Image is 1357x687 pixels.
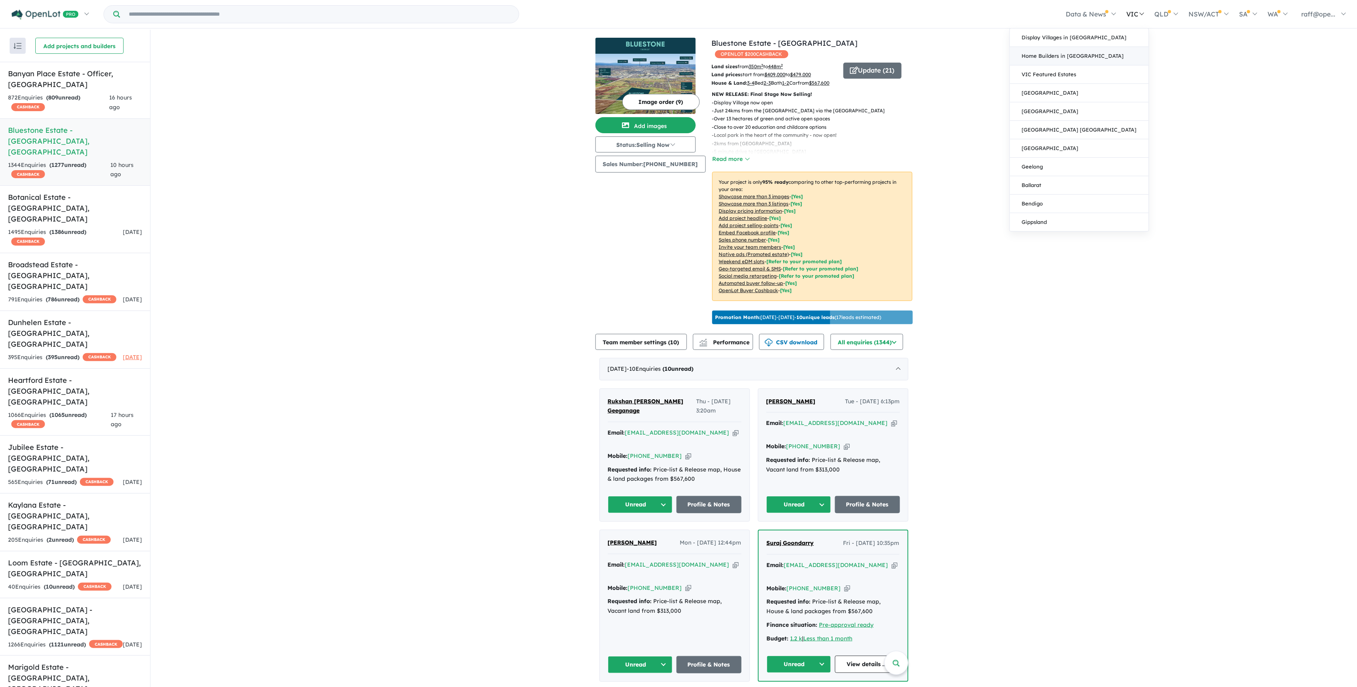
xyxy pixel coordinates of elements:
a: Bluestone Estate - Tarneit LogoBluestone Estate - Tarneit [595,38,696,114]
span: [Yes] [780,287,792,293]
button: Read more [712,154,750,164]
a: Bendigo [1010,195,1149,213]
strong: ( unread) [49,411,87,419]
u: OpenLot Buyer Cashback [719,287,778,293]
strong: Email: [767,561,784,569]
a: 1.2 k [790,635,802,642]
span: [ Yes ] [768,237,780,243]
span: 10 [665,365,672,372]
button: Copy [685,584,691,592]
span: raff@ope... [1302,10,1336,18]
a: [EMAIL_ADDRESS][DOMAIN_NAME] [784,419,888,427]
div: 872 Enquir ies [8,93,109,112]
strong: ( unread) [47,536,74,543]
u: Automated buyer follow-up [719,280,784,286]
span: [Refer to your promoted plan] [783,266,859,272]
u: Add project selling-points [719,222,779,228]
button: Copy [685,452,691,460]
strong: ( unread) [46,478,77,486]
span: CASHBACK [11,103,45,111]
span: - 10 Enquir ies [627,365,694,372]
span: [ Yes ] [792,193,803,199]
span: CASHBACK [77,536,111,544]
u: Native ads (Promoted estate) [719,251,789,257]
a: Ballarat [1010,176,1149,195]
span: Suraj Goondarry [767,539,814,547]
span: [DATE] [123,228,142,236]
a: [EMAIL_ADDRESS][DOMAIN_NAME] [625,429,729,436]
span: [PERSON_NAME] [608,539,657,546]
u: $ 409,000 [765,71,786,77]
u: 2-3 [764,80,771,86]
button: Unread [608,656,673,673]
strong: ( unread) [46,296,79,303]
span: [ Yes ] [770,215,781,221]
input: Try estate name, suburb, builder or developer [122,6,517,23]
span: CASHBACK [89,640,123,648]
div: | [767,634,900,644]
span: [ Yes ] [791,201,802,207]
p: - Close to over 20 education and childcare options [712,123,919,131]
span: to [764,63,783,69]
strong: Email: [608,429,625,436]
div: 791 Enquir ies [8,295,116,305]
button: Unread [767,656,831,673]
strong: Finance situation: [767,621,818,628]
u: 3-4 [748,80,755,86]
span: [DATE] [123,583,142,590]
sup: 2 [762,63,764,67]
h5: Jubilee Estate - [GEOGRAPHIC_DATA] , [GEOGRAPHIC_DATA] [8,442,142,474]
u: Sales phone number [719,237,766,243]
b: Land prices [712,71,741,77]
span: CASHBACK [83,295,116,303]
span: [ Yes ] [781,222,792,228]
span: 10 hours ago [110,161,134,178]
span: CASHBACK [11,420,45,428]
u: $ 479,000 [790,71,811,77]
a: [EMAIL_ADDRESS][DOMAIN_NAME] [784,561,888,569]
span: [ Yes ] [778,230,790,236]
p: [DATE] - [DATE] - ( 17 leads estimated) [715,314,882,321]
span: OPENLOT $ 200 CASHBACK [715,50,788,58]
a: [GEOGRAPHIC_DATA] [1010,139,1149,158]
strong: ( unread) [49,641,86,648]
a: Rukshan [PERSON_NAME] Geeganage [608,397,697,416]
h5: Banyan Place Estate - Officer , [GEOGRAPHIC_DATA] [8,68,142,90]
u: 1-2 [782,80,790,86]
a: [PERSON_NAME] [766,397,816,407]
span: Tue - [DATE] 6:13pm [845,397,900,407]
p: - Local park in the heart of the community - now open! [712,131,919,139]
span: [ Yes ] [784,208,796,214]
span: 10 [46,583,53,590]
a: Suraj Goondarry [767,539,814,548]
button: Performance [693,334,753,350]
button: Copy [891,419,897,427]
span: [DATE] [123,641,142,648]
span: [DATE] [123,354,142,361]
span: CASHBACK [78,583,112,591]
p: - 2kms from [GEOGRAPHIC_DATA] [712,140,919,148]
strong: ( unread) [49,228,86,236]
button: All enquiries (1344) [831,334,903,350]
button: Copy [892,561,898,569]
strong: ( unread) [663,365,694,372]
div: Price-list & Release map, Vacant land from $313,000 [608,597,741,616]
a: Gippsland [1010,213,1149,231]
button: Copy [733,561,739,569]
strong: Requested info: [766,456,811,463]
a: Profile & Notes [676,496,741,513]
button: Image order (9) [622,94,700,110]
u: $ 567,600 [809,80,830,86]
span: Rukshan [PERSON_NAME] Geeganage [608,398,684,415]
strong: Requested info: [608,598,652,605]
img: Bluestone Estate - Tarneit Logo [599,41,693,51]
div: [DATE] [599,358,908,380]
u: Less than 1 month [804,635,853,642]
strong: Budget: [767,635,789,642]
strong: Mobile: [767,585,787,592]
strong: ( unread) [49,161,86,169]
p: Bed Bath Car from [712,79,837,87]
p: start from [712,71,837,79]
span: to [786,71,811,77]
p: Your project is only comparing to other top-performing projects in your area: - - - - - - - - - -... [712,172,912,301]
